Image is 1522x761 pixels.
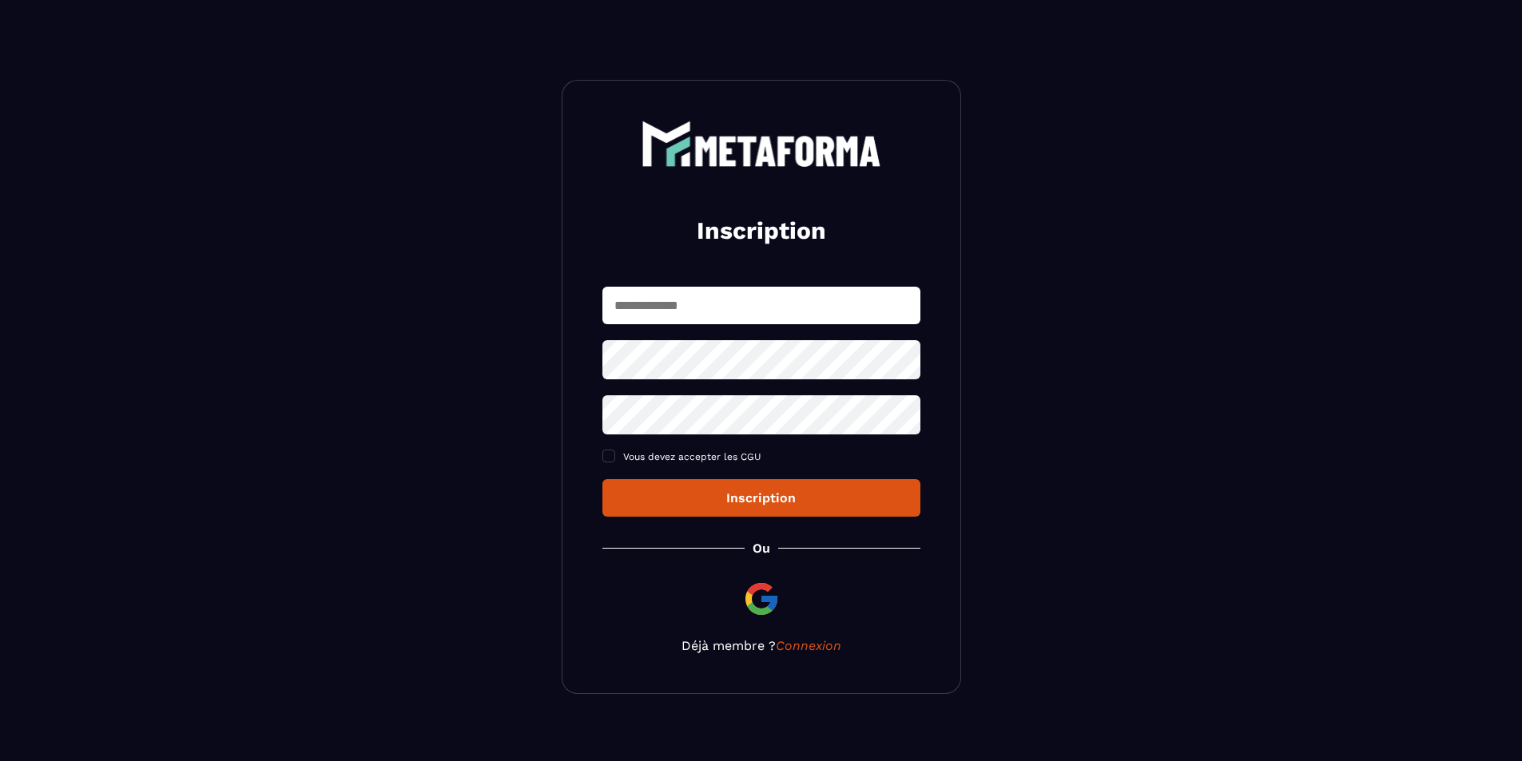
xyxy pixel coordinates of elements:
p: Ou [753,541,770,556]
h2: Inscription [622,215,901,247]
a: logo [602,121,920,167]
span: Vous devez accepter les CGU [623,451,761,462]
img: logo [642,121,881,167]
p: Déjà membre ? [602,638,920,653]
img: google [742,580,781,618]
a: Connexion [776,638,841,653]
button: Inscription [602,479,920,517]
div: Inscription [615,490,908,505]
